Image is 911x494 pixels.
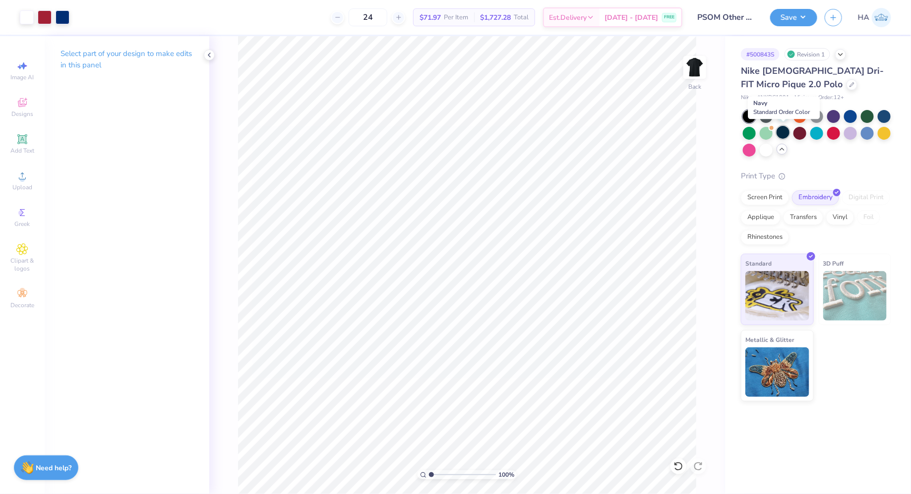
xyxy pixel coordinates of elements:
[857,210,880,225] div: Foil
[12,183,32,191] span: Upload
[741,94,752,102] span: Nike
[741,190,789,205] div: Screen Print
[842,190,890,205] div: Digital Print
[858,8,891,27] a: HA
[605,12,658,23] span: [DATE] - [DATE]
[741,170,891,182] div: Print Type
[784,210,823,225] div: Transfers
[826,210,854,225] div: Vinyl
[61,48,193,71] p: Select part of your design to make edits in this panel
[745,271,809,321] img: Standard
[741,210,781,225] div: Applique
[349,8,387,26] input: – –
[11,73,34,81] span: Image AI
[745,347,809,397] img: Metallic & Glitter
[10,147,34,155] span: Add Text
[745,258,772,269] span: Standard
[754,108,810,116] span: Standard Order Color
[10,301,34,309] span: Decorate
[36,463,72,473] strong: Need help?
[858,12,869,23] span: HA
[688,82,701,91] div: Back
[480,12,511,23] span: $1,727.28
[785,48,830,60] div: Revision 1
[690,7,763,27] input: Untitled Design
[792,190,839,205] div: Embroidery
[444,12,468,23] span: Per Item
[664,14,674,21] span: FREE
[498,470,514,479] span: 100 %
[872,8,891,27] img: Harshit Agarwal
[741,48,780,60] div: # 500843S
[748,96,820,119] div: Navy
[741,230,789,245] div: Rhinestones
[770,9,817,26] button: Save
[15,220,30,228] span: Greek
[514,12,529,23] span: Total
[741,65,884,90] span: Nike [DEMOGRAPHIC_DATA] Dri-FIT Micro Pique 2.0 Polo
[420,12,441,23] span: $71.97
[745,334,794,345] span: Metallic & Glitter
[685,57,705,77] img: Back
[549,12,587,23] span: Est. Delivery
[823,258,844,269] span: 3D Puff
[5,257,40,273] span: Clipart & logos
[823,271,887,321] img: 3D Puff
[11,110,33,118] span: Designs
